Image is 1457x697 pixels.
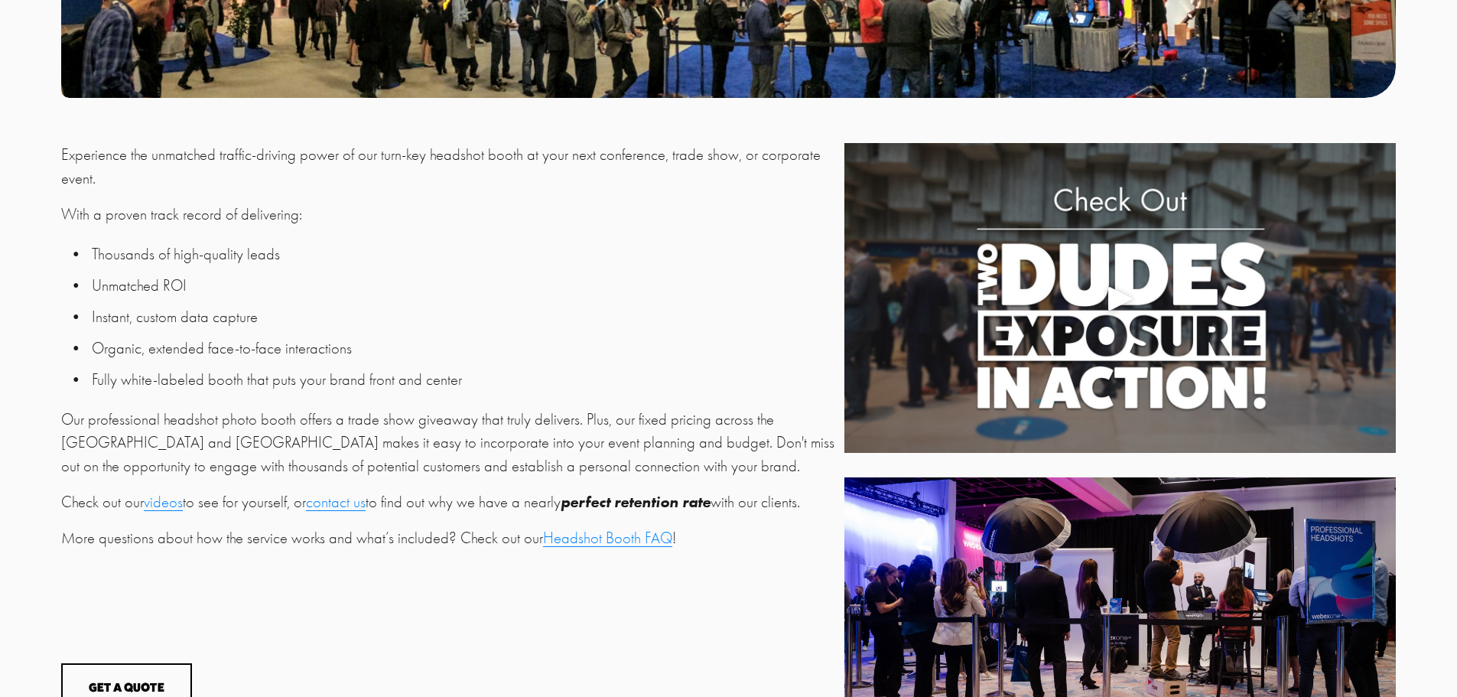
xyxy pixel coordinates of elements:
[61,203,836,226] p: With a proven track record of delivering:
[61,490,836,514] p: Check out our to see for yourself, or to find out why we have a nearly with our clients.
[561,492,711,511] em: perfect retention rate
[92,274,836,298] p: Unmatched ROI
[92,337,836,360] p: Organic, extended face-to-face interactions
[92,305,836,329] p: Instant, custom data capture
[61,526,836,550] p: More questions about how the service works and what’s included? Check out our !
[61,143,836,191] p: Experience the unmatched traffic-driving power of our turn-key headshot booth at your next confer...
[144,493,183,511] a: videos
[306,493,366,511] a: contact us
[61,408,836,479] p: Our professional headshot photo booth offers a trade show giveaway that truly delivers. Plus, our...
[1102,280,1139,317] div: Play
[92,368,836,392] p: Fully white-labeled booth that puts your brand front and center
[92,243,836,266] p: Thousands of high-quality leads
[543,529,672,547] a: Headshot Booth FAQ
